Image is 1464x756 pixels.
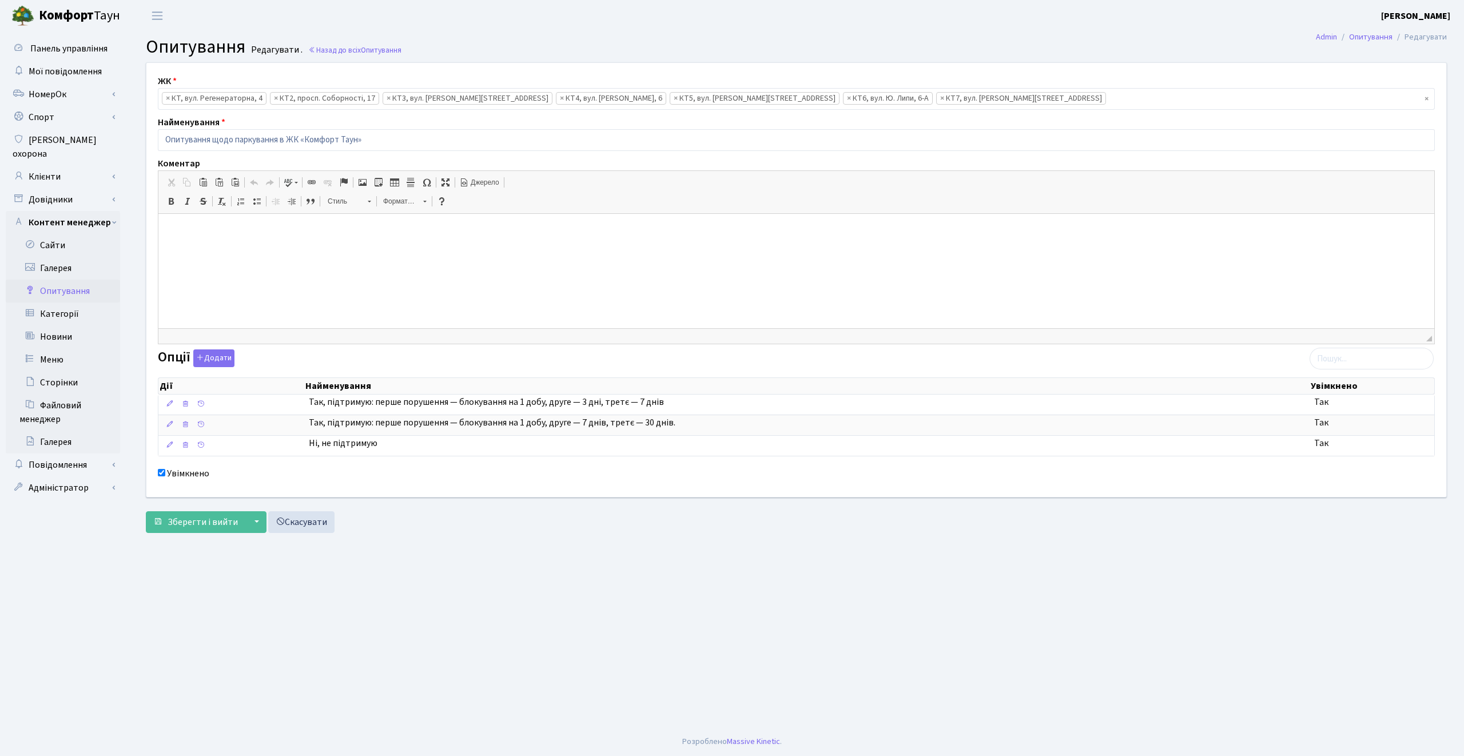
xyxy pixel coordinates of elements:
[211,175,227,190] a: Вставити тільки текст (⌘+⇧+V)
[1299,25,1464,49] nav: breadcrumb
[143,6,172,25] button: Переключити навігацію
[437,175,453,190] a: Максимізувати
[6,303,120,325] a: Категорії
[158,157,200,170] label: Коментар
[321,193,377,209] a: Стиль
[670,92,840,105] li: КТ5, вул. Березнева, 14Б
[29,65,102,78] span: Мої повідомлення
[843,92,933,105] li: КТ6, вул. Ю. Липи, 6-А
[1314,416,1328,429] span: Так
[6,188,120,211] a: Довідники
[936,92,1106,105] li: КТ7, вул. Березнева, 12
[246,175,262,190] a: Повернути (⌘+Z)
[158,214,1434,328] iframe: Текстовий редактор, description
[162,92,266,105] li: КТ, вул. Регенераторна, 4
[387,93,391,104] span: ×
[6,348,120,371] a: Меню
[1316,31,1337,43] a: Admin
[166,93,170,104] span: ×
[6,106,120,129] a: Спорт
[168,516,238,528] span: Зберегти і вийти
[336,175,352,190] a: Вставити/Редагувати якір
[233,194,249,209] a: Вставити/видалити нумерований список
[6,453,120,476] a: Повідомлення
[179,175,195,190] a: Копіювати (⌘+C)
[304,175,320,190] a: Вставити/Редагувати посилання (⌘+K)
[30,42,108,55] span: Панель управління
[847,93,851,104] span: ×
[309,396,664,408] span: Так, підтримую: перше порушення — блокування на 1 добу, друге — 3 дні, третє — 7 днів
[419,175,435,190] a: Спеціальний символ
[320,175,336,190] a: Видалити посилання
[268,511,335,533] a: Скасувати
[556,92,666,105] li: КТ4, вул. Юрія Липи, 6
[560,93,564,104] span: ×
[227,175,243,190] a: Вставити з Word
[163,194,179,209] a: Жирний (⌘+B)
[456,175,503,190] a: Джерело
[6,476,120,499] a: Адміністратор
[249,194,265,209] a: Вставити/видалити маркований список
[727,735,780,747] a: Massive Kinetic
[1393,31,1447,43] li: Редагувати
[1310,348,1434,369] input: Пошук...
[249,45,303,55] small: Редагувати .
[387,175,403,190] a: Таблиця
[6,234,120,257] a: Сайти
[195,194,211,209] a: Закреслений
[158,349,234,367] label: Опції
[158,116,225,129] label: Найменування
[274,93,278,104] span: ×
[1310,378,1434,394] th: Увімкнено
[322,194,362,209] span: Стиль
[6,431,120,453] a: Галерея
[355,175,371,190] a: Зображення
[1349,31,1393,43] a: Опитування
[1314,437,1328,449] span: Так
[262,175,278,190] a: Повторити (⌘+Y)
[146,511,245,533] button: Зберегти і вийти
[163,175,179,190] a: Вирізати (⌘+X)
[6,83,120,106] a: НомерОк
[193,349,234,367] button: Опції
[682,735,782,748] div: Розроблено .
[6,371,120,394] a: Сторінки
[403,175,419,190] a: Горизонтальна лінія
[158,378,304,394] th: Дії
[1314,396,1328,408] span: Так
[268,194,284,209] a: Зменшити відступ
[6,211,120,234] a: Контент менеджер
[361,45,401,55] span: Опитування
[6,394,120,431] a: Файловий менеджер
[674,93,678,104] span: ×
[303,194,319,209] a: Цитата
[377,194,417,209] span: Форматування
[1381,9,1450,23] a: [PERSON_NAME]
[383,92,552,105] li: КТ3, вул. Березнева, 16
[270,92,379,105] li: КТ2, просп. Соборності, 17
[1425,93,1429,105] span: Видалити всі елементи
[158,74,177,88] label: ЖК
[190,348,234,368] a: Додати
[39,6,120,26] span: Таун
[6,165,120,188] a: Клієнти
[179,194,195,209] a: Курсив (⌘+I)
[308,45,401,55] a: Назад до всіхОпитування
[469,178,499,188] span: Джерело
[1426,336,1432,341] span: Потягніть для зміни розмірів
[371,175,387,190] a: Вставити медіаконтент
[940,93,944,104] span: ×
[309,437,377,449] span: Ні, не підтримую
[6,60,120,83] a: Мої повідомлення
[39,6,94,25] b: Комфорт
[377,193,432,209] a: Форматування
[11,5,34,27] img: logo.png
[6,257,120,280] a: Галерея
[214,194,230,209] a: Видалити форматування
[6,129,120,165] a: [PERSON_NAME] охорона
[146,34,245,60] span: Опитування
[309,416,675,429] span: Так, підтримую: перше порушення — блокування на 1 добу, друге — 7 днів, третє — 30 днів.
[284,194,300,209] a: Збільшити відступ
[6,37,120,60] a: Панель управління
[167,467,209,480] label: Увімкнено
